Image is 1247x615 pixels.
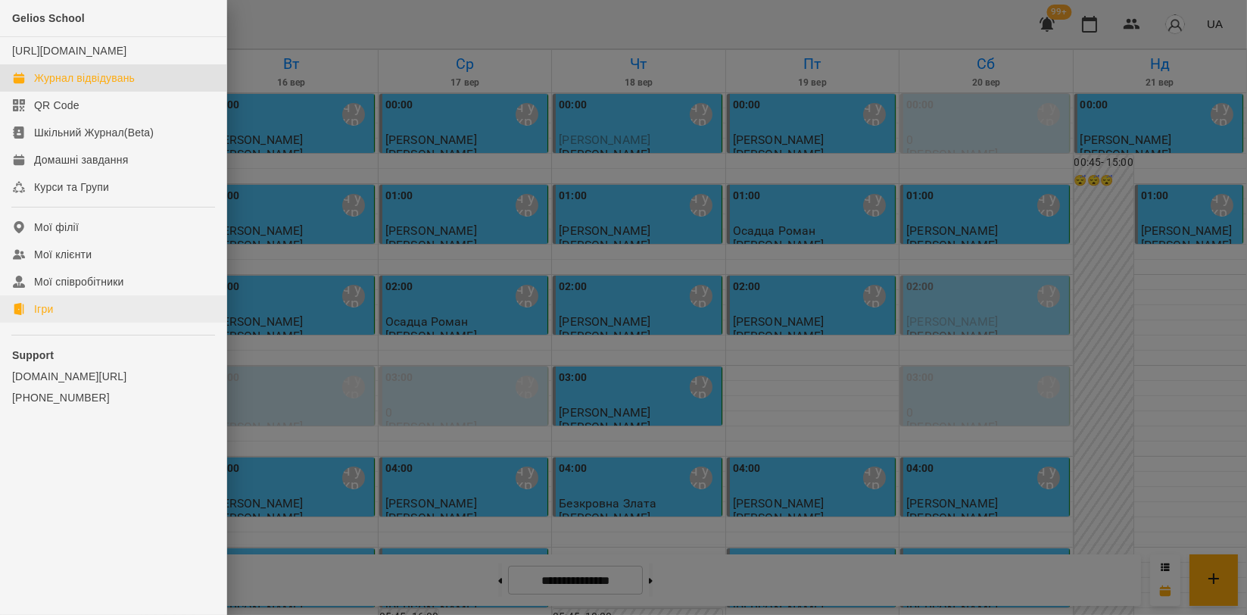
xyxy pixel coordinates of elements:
a: [PHONE_NUMBER] [12,390,214,405]
div: Шкільний Журнал(Beta) [34,125,154,140]
div: Мої клієнти [34,247,92,262]
div: Журнал відвідувань [34,70,135,86]
a: [URL][DOMAIN_NAME] [12,45,126,57]
div: Мої співробітники [34,274,124,289]
div: Ігри [34,301,53,317]
div: Домашні завдання [34,152,128,167]
div: QR Code [34,98,79,113]
div: Курси та Групи [34,180,109,195]
div: Мої філії [34,220,79,235]
p: Support [12,348,214,363]
a: [DOMAIN_NAME][URL] [12,369,214,384]
span: Gelios School [12,12,85,24]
